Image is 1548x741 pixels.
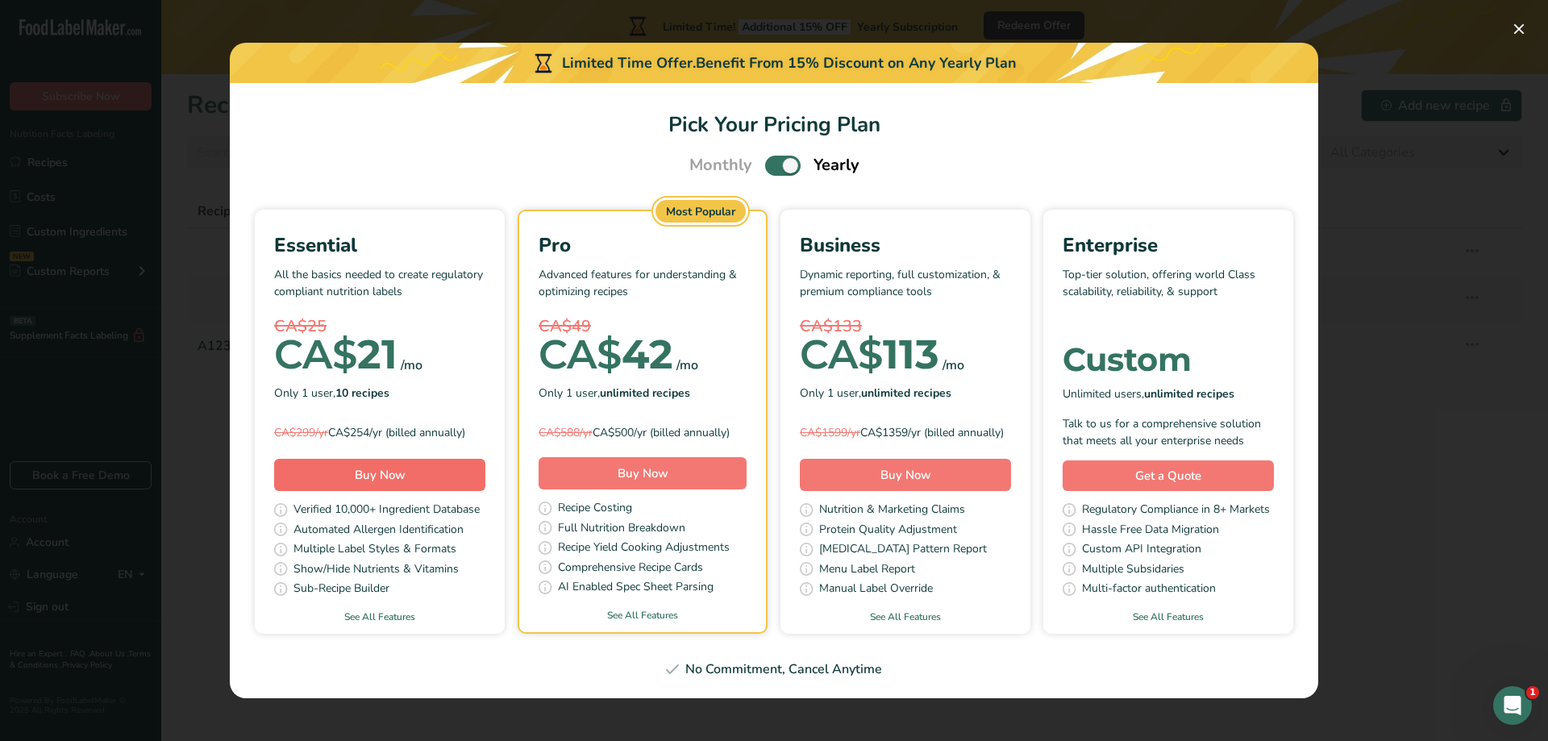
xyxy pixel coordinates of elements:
a: Get a Quote [1063,460,1274,492]
span: Regulatory Compliance in 8+ Markets [1082,501,1270,521]
span: Protein Quality Adjustment [819,521,957,541]
span: CA$ [800,330,883,379]
span: CA$588/yr [539,425,593,440]
button: Buy Now [800,459,1011,491]
span: Verified 10,000+ Ingredient Database [293,501,480,521]
div: CA$500/yr (billed annually) [539,424,747,441]
span: Sub-Recipe Builder [293,580,389,600]
p: Top-tier solution, offering world Class scalability, reliability, & support [1063,266,1274,314]
div: Pro [539,231,747,260]
span: CA$299/yr [274,425,328,440]
b: 10 recipes [335,385,389,401]
b: unlimited recipes [861,385,951,401]
div: /mo [676,356,698,375]
div: Most Popular [655,200,746,223]
p: All the basics needed to create regulatory compliant nutrition labels [274,266,485,314]
div: Limited Time Offer. [230,43,1318,83]
iframe: Intercom live chat [1493,686,1532,725]
a: See All Features [255,610,505,624]
div: /mo [401,356,422,375]
span: CA$1599/yr [800,425,860,440]
span: Full Nutrition Breakdown [558,519,685,539]
a: See All Features [519,608,766,622]
span: Menu Label Report [819,560,915,581]
span: Nutrition & Marketing Claims [819,501,965,521]
span: Recipe Yield Cooking Adjustments [558,539,730,559]
h1: Pick Your Pricing Plan [249,109,1299,140]
span: CA$ [539,330,622,379]
div: No Commitment, Cancel Anytime [249,660,1299,679]
div: Benefit From 15% Discount on Any Yearly Plan [696,52,1017,74]
div: /mo [943,356,964,375]
a: See All Features [1043,610,1293,624]
span: Custom API Integration [1082,540,1201,560]
div: Business [800,231,1011,260]
div: Essential [274,231,485,260]
span: Yearly [814,153,859,177]
div: CA$1359/yr (billed annually) [800,424,1011,441]
div: CA$133 [800,314,1011,339]
span: [MEDICAL_DATA] Pattern Report [819,540,987,560]
span: Unlimited users, [1063,385,1234,402]
div: Talk to us for a comprehensive solution that meets all your enterprise needs [1063,415,1274,449]
span: 1 [1526,686,1539,699]
span: Only 1 user, [539,385,690,402]
span: Buy Now [618,465,668,481]
span: Manual Label Override [819,580,933,600]
span: Show/Hide Nutrients & Vitamins [293,560,459,581]
div: Custom [1063,343,1274,376]
div: Enterprise [1063,231,1274,260]
span: CA$ [274,330,357,379]
div: 113 [800,339,939,371]
span: Buy Now [880,467,931,483]
span: Automated Allergen Identification [293,521,464,541]
b: unlimited recipes [600,385,690,401]
span: AI Enabled Spec Sheet Parsing [558,578,714,598]
div: CA$254/yr (billed annually) [274,424,485,441]
p: Advanced features for understanding & optimizing recipes [539,266,747,314]
button: Buy Now [539,457,747,489]
div: CA$25 [274,314,485,339]
span: Only 1 user, [800,385,951,402]
a: See All Features [780,610,1030,624]
div: 42 [539,339,673,371]
span: Multiple Subsidaries [1082,560,1184,581]
div: CA$49 [539,314,747,339]
span: Only 1 user, [274,385,389,402]
b: unlimited recipes [1144,386,1234,402]
span: Multiple Label Styles & Formats [293,540,456,560]
span: Recipe Costing [558,499,632,519]
span: Hassle Free Data Migration [1082,521,1219,541]
p: Dynamic reporting, full customization, & premium compliance tools [800,266,1011,314]
span: Comprehensive Recipe Cards [558,559,703,579]
span: Get a Quote [1135,467,1201,485]
span: Buy Now [355,467,406,483]
span: Multi-factor authentication [1082,580,1216,600]
span: Monthly [689,153,752,177]
div: 21 [274,339,397,371]
button: Buy Now [274,459,485,491]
